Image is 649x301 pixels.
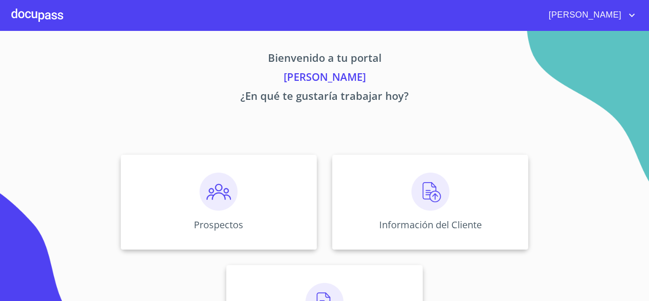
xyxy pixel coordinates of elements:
span: [PERSON_NAME] [542,8,626,23]
p: Prospectos [194,218,243,231]
img: prospectos.png [200,173,238,211]
button: account of current user [542,8,638,23]
p: ¿En qué te gustaría trabajar hoy? [32,88,617,107]
p: Información del Cliente [379,218,482,231]
img: carga.png [411,173,449,211]
p: [PERSON_NAME] [32,69,617,88]
p: Bienvenido a tu portal [32,50,617,69]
